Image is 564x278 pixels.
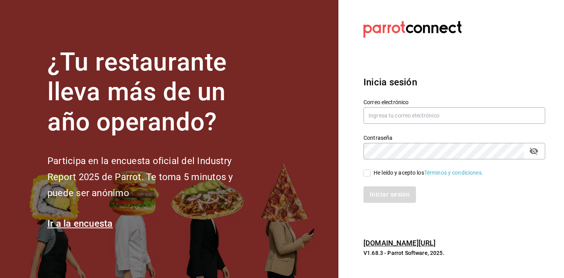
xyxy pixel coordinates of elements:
h2: Participa en la encuesta oficial del Industry Report 2025 de Parrot. Te toma 5 minutos y puede se... [47,153,259,201]
a: Términos y condiciones. [424,170,483,176]
label: Contraseña [363,135,545,140]
input: Ingresa tu correo electrónico [363,107,545,124]
a: [DOMAIN_NAME][URL] [363,239,436,247]
label: Correo electrónico [363,99,545,105]
a: Ir a la encuesta [47,218,113,229]
p: V1.68.3 - Parrot Software, 2025. [363,249,545,257]
h1: ¿Tu restaurante lleva más de un año operando? [47,47,259,137]
h3: Inicia sesión [363,75,545,89]
button: passwordField [527,144,540,158]
div: He leído y acepto los [374,169,483,177]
